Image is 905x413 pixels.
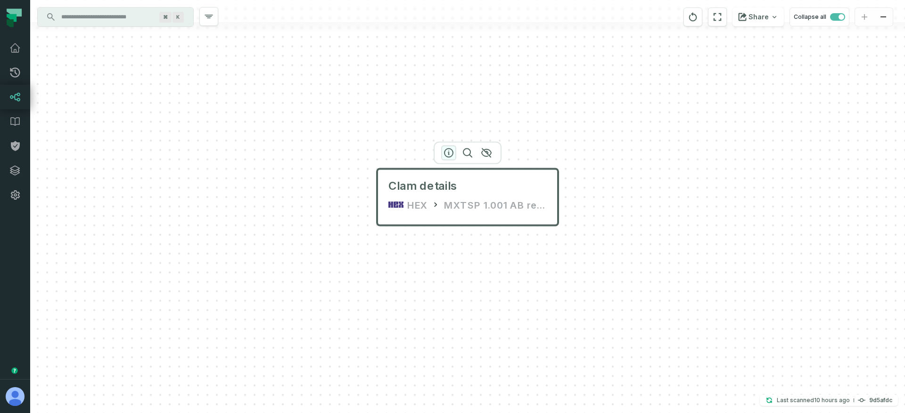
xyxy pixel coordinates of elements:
[173,12,184,23] span: Press ⌘ + K to focus the search bar
[814,397,850,404] relative-time: Sep 29, 2025, 6:15 AM GMT+3
[777,396,850,405] p: Last scanned
[869,397,892,403] h4: 9d5afdc
[444,197,547,212] div: MXTSP 1.001 AB results
[790,8,849,26] button: Collapse all
[407,197,427,212] div: HEX
[10,366,19,375] div: Tooltip anchor
[874,8,893,26] button: zoom out
[159,12,172,23] span: Press ⌘ + K to focus the search bar
[388,178,457,194] span: Clam details
[760,395,898,406] button: Last scanned[DATE] 6:15:10 AM9d5afdc
[732,8,784,26] button: Share
[6,387,25,406] img: avatar of Aviel Bar-Yossef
